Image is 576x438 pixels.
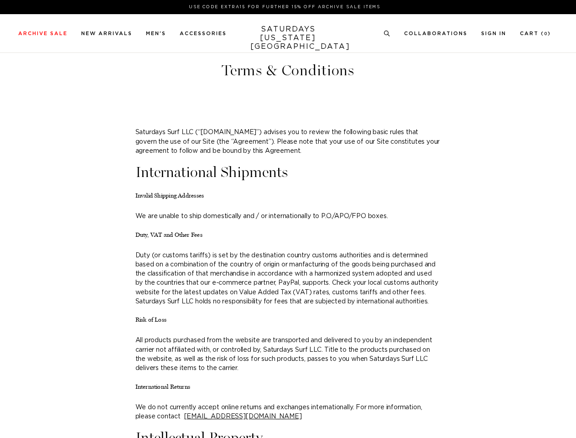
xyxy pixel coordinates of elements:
[135,336,441,373] p: All products purchased from the website are transported and delivered to you by an independent ca...
[544,32,548,36] small: 0
[135,230,441,240] h4: Duty, VAT and Other Fees
[184,413,302,420] a: [EMAIL_ADDRESS][DOMAIN_NAME]
[481,31,506,36] a: Sign In
[18,31,67,36] a: Archive Sale
[7,63,569,78] h1: Terms & Conditions
[135,315,441,324] h4: Risk of Loss
[135,128,441,156] p: Saturdays Surf LLC (“[DOMAIN_NAME]”) advises you to review the following basic rules that govern ...
[135,251,441,307] p: Duty (or customs tariffs) is set by the destination country customs authorities and is determined...
[404,31,467,36] a: Collaborations
[135,191,441,200] h4: Invalid Shipping Addresses
[135,382,441,391] h4: International Returns
[22,4,547,10] p: Use Code EXTRA15 for Further 15% Off Archive Sale Items
[135,403,441,422] p: We do not currently accept online returns and exchanges internationally. For more information, pl...
[135,212,441,221] p: We are unable to ship domestically and / or internationally to P.O./APO/FPO boxes.
[146,31,166,36] a: Men's
[520,31,551,36] a: Cart (0)
[135,165,441,180] h1: International Shipments
[180,31,227,36] a: Accessories
[250,25,326,51] a: SATURDAYS[US_STATE][GEOGRAPHIC_DATA]
[81,31,132,36] a: New Arrivals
